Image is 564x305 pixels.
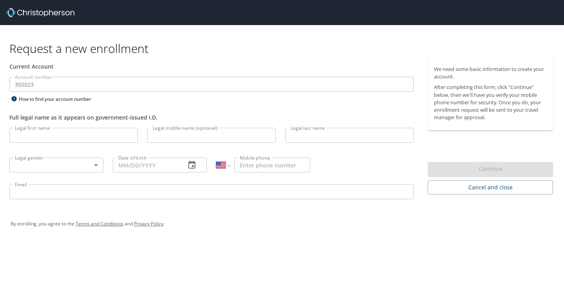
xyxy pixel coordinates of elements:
img: cbt logo [6,8,74,17]
div: ​ [9,158,103,172]
div: By enrolling, you agree to the and . [11,214,553,234]
h1: Request a new enrollment [9,41,559,56]
span: Cancel and close [434,183,547,192]
input: MM/DD/YYYY [113,158,179,172]
div: Full legal name as it appears on government-issued I.D. [9,113,414,122]
div: How to find your account number [9,94,107,104]
p: After completing this form, click "Continue" below, then we'll have you verify your mobile phone ... [434,84,547,121]
button: Cancel and close [428,180,553,195]
input: Enter phone number [234,158,310,172]
p: We need some basic information to create your account. [434,65,547,80]
a: Terms and Conditions [76,220,123,227]
a: Privacy Policy [134,220,163,227]
div: Current Account [9,62,414,71]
